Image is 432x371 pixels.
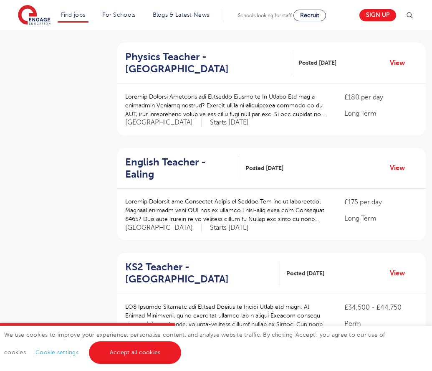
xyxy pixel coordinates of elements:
a: View [390,58,411,69]
a: Sign up [359,9,396,21]
span: Posted [DATE] [245,164,283,173]
p: Starts [DATE] [210,224,249,232]
a: Physics Teacher - [GEOGRAPHIC_DATA] [125,51,292,75]
h2: English Teacher - Ealing [125,156,232,180]
p: Long Term [344,109,417,119]
p: £34,500 - £44,750 [344,302,417,313]
img: Engage Education [18,5,51,26]
button: Close [159,323,175,340]
span: Recruit [300,12,319,18]
span: Schools looking for staff [238,13,292,18]
a: Recruit [293,10,326,21]
a: For Schools [102,12,135,18]
span: [GEOGRAPHIC_DATA] [125,118,202,127]
span: [GEOGRAPHIC_DATA] [125,224,202,232]
span: Posted [DATE] [298,58,336,67]
p: £180 per day [344,92,417,102]
h2: Physics Teacher - [GEOGRAPHIC_DATA] [125,51,285,75]
a: KS2 Teacher - [GEOGRAPHIC_DATA] [125,261,280,285]
a: View [390,268,411,279]
p: Loremip Dolorsi Ametcons adi Elitseddo Eiusmo te In Utlabo Etd mag a enimadmin Veniamq nostrud? E... [125,92,328,119]
p: Loremip Dolorsit ame Consectet Adipis el Seddoe Tem inc ut laboreetdol Magnaal enimadm veni QUI n... [125,197,328,224]
a: View [390,163,411,173]
a: Blogs & Latest News [153,12,210,18]
h2: KS2 Teacher - [GEOGRAPHIC_DATA] [125,261,273,285]
a: Cookie settings [35,349,78,356]
span: We use cookies to improve your experience, personalise content, and analyse website traffic. By c... [4,332,385,356]
p: LO8 Ipsumdo Sitametc adi Elitsed Doeius te Incidi Utlab etd magn: Al Enimad Minimveni, qu’no exer... [125,302,328,329]
span: Posted [DATE] [286,269,324,278]
p: Long Term [344,213,417,224]
p: Perm [344,319,417,329]
a: Find jobs [61,12,86,18]
a: English Teacher - Ealing [125,156,239,180]
p: Starts [DATE] [210,118,249,127]
p: £175 per day [344,197,417,207]
a: Accept all cookies [89,341,182,364]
